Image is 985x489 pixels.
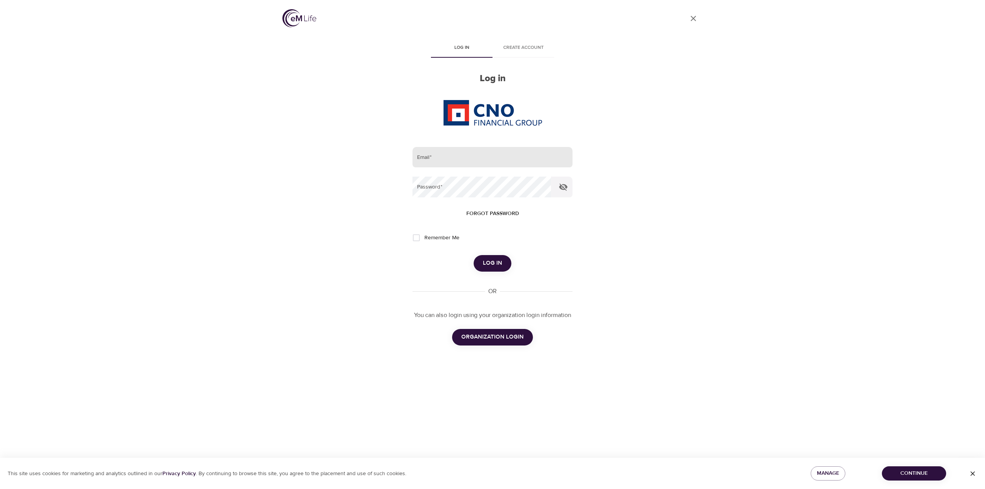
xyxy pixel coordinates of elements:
a: Privacy Policy [162,470,196,477]
a: close [684,9,703,28]
div: OR [485,287,500,296]
button: Forgot password [463,207,522,221]
span: Continue [888,469,940,478]
p: You can also login using your organization login information [412,311,573,320]
div: disabled tabs example [412,39,573,58]
span: Log in [483,258,502,268]
button: Log in [474,255,511,271]
button: ORGANIZATION LOGIN [452,329,533,345]
span: Forgot password [466,209,519,219]
button: Manage [811,466,845,481]
h2: Log in [412,73,573,84]
button: Continue [882,466,946,481]
span: ORGANIZATION LOGIN [461,332,524,342]
span: Log in [436,44,488,52]
span: Remember Me [424,234,459,242]
span: Create account [497,44,549,52]
img: logo [282,9,316,27]
img: CNO%20logo.png [443,100,542,126]
span: Manage [817,469,839,478]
